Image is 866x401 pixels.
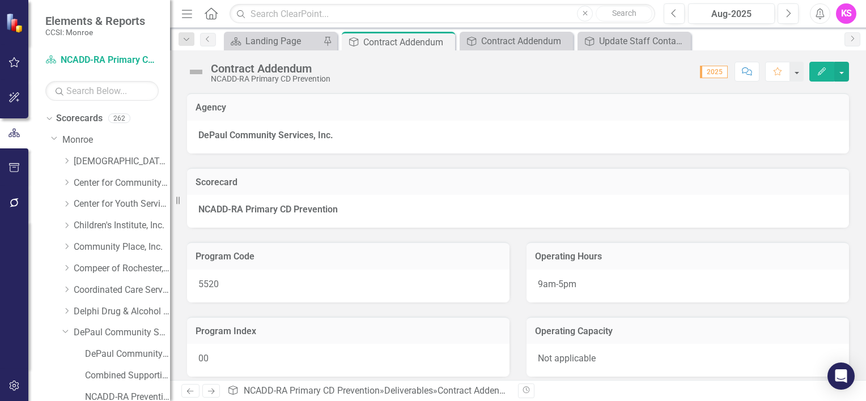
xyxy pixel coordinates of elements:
a: Combined Supportive Housing [85,369,170,382]
a: Coordinated Care Services Inc. [74,284,170,297]
strong: DePaul Community Services, Inc. [198,130,333,140]
button: Aug-2025 [688,3,775,24]
div: Contract Addendum [211,62,330,75]
a: Monroe [62,134,170,147]
span: Search [612,8,636,18]
span: 5520 [198,279,219,289]
small: CCSI: Monroe [45,28,145,37]
div: Contract Addendum [363,35,452,49]
span: Elements & Reports [45,14,145,28]
div: Contract Addendum [481,34,570,48]
a: Center for Youth Services, Inc. [74,198,170,211]
a: Center for Community Alternatives [74,177,170,190]
div: Landing Page [245,34,320,48]
div: Open Intercom Messenger [827,362,855,390]
a: Children's Institute, Inc. [74,219,170,232]
a: Delphi Drug & Alcohol Council [74,305,170,318]
a: Contract Addendum [462,34,570,48]
div: 262 [108,114,130,123]
h3: Operating Hours [535,251,840,262]
a: Community Place, Inc. [74,241,170,254]
a: Deliverables [384,385,433,396]
strong: NCADD-RA Primary CD Prevention [198,204,338,215]
div: » » [227,385,510,398]
a: [DEMOGRAPHIC_DATA] Charities Family & Community Services [74,155,170,168]
h3: Agency [196,103,840,113]
h3: Program Index [196,326,501,336]
img: ClearPoint Strategy [6,13,26,33]
span: 9am-5pm [538,279,576,289]
span: 00 [198,353,209,364]
a: Compeer of Rochester, Inc. [74,262,170,275]
h3: Scorecard [196,177,840,187]
a: Scorecards [56,112,103,125]
span: Not applicable [538,353,596,364]
input: Search Below... [45,81,159,101]
div: NCADD-RA Primary CD Prevention [211,75,330,83]
div: Contract Addendum [438,385,517,396]
span: 2025 [700,66,728,78]
div: Aug-2025 [692,7,771,21]
h3: Operating Capacity [535,326,840,336]
a: Landing Page [227,34,320,48]
a: NCADD-RA Primary CD Prevention [244,385,380,396]
h3: Program Code [196,251,501,262]
a: NCADD-RA Primary CD Prevention [45,54,159,67]
input: Search ClearPoint... [230,4,655,24]
a: DePaul Community Services, lnc. [74,326,170,339]
a: DePaul Community Services, lnc. (MCOMH Internal) [85,348,170,361]
img: Not Defined [187,63,205,81]
div: Update Staff Contacts and Website Link on Agency Landing Page [599,34,688,48]
button: Search [596,6,652,22]
button: KS [836,3,856,24]
a: Update Staff Contacts and Website Link on Agency Landing Page [580,34,688,48]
